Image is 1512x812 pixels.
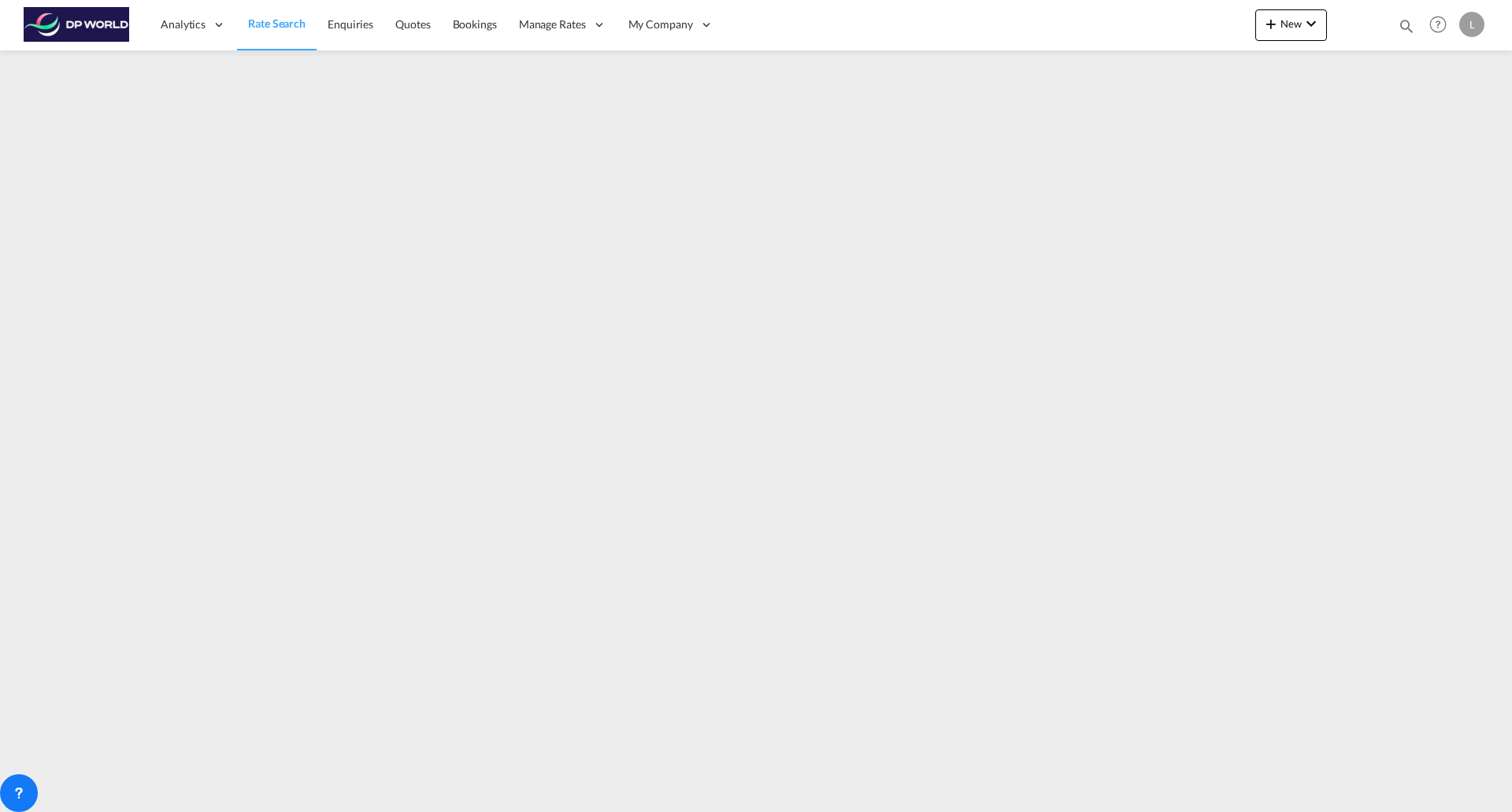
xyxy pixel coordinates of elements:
button: icon-plus 400-fgNewicon-chevron-down [1255,9,1327,41]
span: Rate Search [248,17,306,30]
md-icon: icon-magnify [1398,17,1415,35]
span: Bookings [453,17,497,31]
div: icon-magnify [1398,17,1415,41]
div: L [1459,12,1484,37]
span: Quotes [395,17,430,31]
img: c08ca190194411f088ed0f3ba295208c.png [24,7,130,43]
span: Enquiries [328,17,373,31]
span: Analytics [161,17,206,32]
span: Manage Rates [519,17,586,32]
md-icon: icon-chevron-down [1302,14,1321,33]
span: New [1262,17,1321,30]
span: My Company [628,17,693,32]
span: Help [1425,11,1451,38]
md-icon: icon-plus 400-fg [1262,14,1280,33]
div: Help [1425,11,1459,39]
